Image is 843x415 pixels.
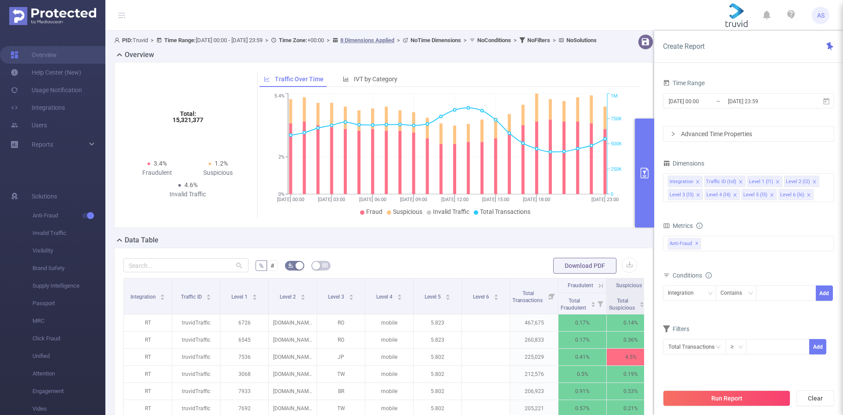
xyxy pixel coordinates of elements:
[778,189,814,200] li: Level 6 (l6)
[748,291,753,297] i: icon: down
[527,37,550,43] b: No Filters
[425,294,442,300] span: Level 5
[411,37,461,43] b: No Time Dimensions
[172,349,220,365] p: truvidTraffic
[511,37,519,43] span: >
[32,260,105,277] span: Brand Safety
[731,339,740,354] div: ≥
[494,296,498,299] i: icon: caret-down
[354,76,397,83] span: IVT by Category
[397,296,402,299] i: icon: caret-down
[639,303,644,306] i: icon: caret-down
[300,293,306,298] div: Sort
[32,242,105,260] span: Visibility
[365,366,413,383] p: mobile
[510,314,558,331] p: 467,675
[11,64,81,81] a: Help Center (New)
[317,366,365,383] p: TW
[32,224,105,242] span: Invalid Traffic
[125,50,154,60] h2: Overview
[359,197,386,202] tspan: [DATE] 06:00
[482,197,509,202] tspan: [DATE] 15:00
[122,37,133,43] b: PID:
[188,168,249,177] div: Suspicious
[259,262,263,269] span: %
[611,191,613,197] tspan: 0
[747,176,782,187] li: Level 1 (l1)
[127,168,188,177] div: Fraudulent
[300,293,305,296] i: icon: caret-up
[32,295,105,312] span: Passport
[269,332,317,348] p: [DOMAIN_NAME]
[397,293,402,298] div: Sort
[445,293,450,296] i: icon: caret-up
[510,349,558,365] p: 225,029
[611,141,622,147] tspan: 500K
[288,263,293,268] i: icon: bg-colors
[696,193,700,198] i: icon: close
[317,383,365,400] p: BR
[663,222,693,229] span: Metrics
[558,366,606,383] p: 0.5%
[252,293,257,296] i: icon: caret-up
[558,349,606,365] p: 0.41%
[668,238,701,249] span: Anti-Fraud
[206,293,211,298] div: Sort
[670,189,694,201] div: Level 3 (l3)
[550,37,558,43] span: >
[414,349,461,365] p: 5.802
[807,193,811,198] i: icon: close
[11,99,65,116] a: Integrations
[32,312,105,330] span: MRC
[11,46,57,64] a: Overview
[124,366,172,383] p: RT
[277,197,304,202] tspan: [DATE] 00:00
[270,262,274,269] span: #
[184,181,198,188] span: 4.6%
[9,7,96,25] img: Protected Media
[473,294,490,300] span: Level 6
[668,176,702,187] li: Integration
[786,176,810,188] div: Level 2 (l2)
[269,383,317,400] p: [DOMAIN_NAME]
[721,286,748,300] div: Contains
[400,197,427,202] tspan: [DATE] 09:00
[558,332,606,348] p: 0.17%
[733,193,737,198] i: icon: close
[264,76,270,82] i: icon: line-chart
[510,332,558,348] p: 260,833
[611,116,622,122] tspan: 750K
[164,37,196,43] b: Time Range:
[784,176,819,187] li: Level 2 (l2)
[263,37,271,43] span: >
[206,293,211,296] i: icon: caret-up
[130,294,157,300] span: Integration
[32,188,57,205] span: Solutions
[173,116,203,123] tspan: 15,321,377
[181,294,203,300] span: Traffic ID
[780,189,804,201] div: Level 6 (l6)
[742,189,777,200] li: Level 5 (l5)
[749,176,773,188] div: Level 1 (l1)
[32,365,105,383] span: Attention
[114,37,122,43] i: icon: user
[668,286,700,300] div: Integration
[124,314,172,331] p: RT
[816,285,833,301] button: Add
[32,277,105,295] span: Supply Intelligence
[770,193,774,198] i: icon: close
[124,383,172,400] p: RT
[365,332,413,348] p: mobile
[663,79,705,87] span: Time Range
[274,94,285,99] tspan: 5.4%
[523,197,550,202] tspan: [DATE] 18:00
[705,189,740,200] li: Level 4 (l4)
[349,293,354,298] div: Sort
[477,37,511,43] b: No Conditions
[393,208,422,215] span: Suspicious
[708,291,713,297] i: icon: down
[663,126,834,141] div: icon: rightAdvanced Time Properties
[11,116,47,134] a: Users
[561,298,587,311] span: Total Fraudulent
[670,176,693,188] div: Integration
